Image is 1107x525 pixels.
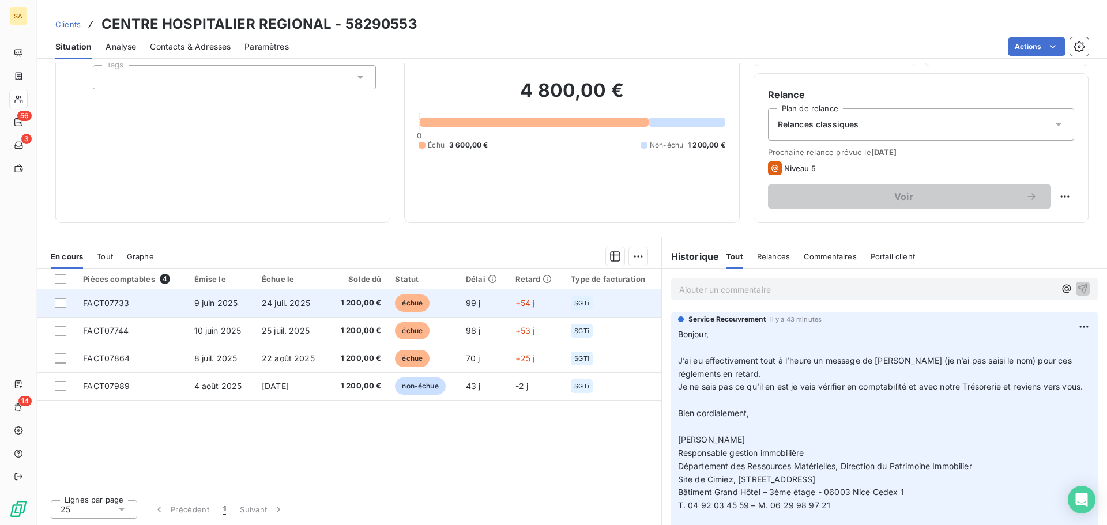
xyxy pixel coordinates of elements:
span: SGTi [574,355,589,362]
span: 4 [160,274,170,284]
div: Solde dû [335,274,381,284]
span: Clients [55,20,81,29]
span: 43 j [466,381,481,391]
span: échue [395,322,430,339]
input: Ajouter une valeur [103,72,112,82]
span: Site de Cimiez, [STREET_ADDRESS] [678,474,816,484]
span: 25 [61,504,70,515]
span: Je ne sais pas ce qu’il en est je vais vérifier en comptabilité et avec notre Trésorerie et revie... [678,382,1083,391]
span: 10 juin 2025 [194,326,242,335]
span: 1 200,00 € [335,380,381,392]
span: FACT07733 [83,298,129,308]
div: Retard [515,274,558,284]
span: 3 600,00 € [449,140,488,150]
span: 14 [18,396,32,406]
a: Clients [55,18,81,30]
span: Paramètres [244,41,289,52]
span: Non-échu [650,140,683,150]
span: 25 juil. 2025 [262,326,310,335]
span: Tout [97,252,113,261]
span: Niveau 5 [784,164,816,173]
span: +54 j [515,298,535,308]
span: Analyse [106,41,136,52]
span: 4 août 2025 [194,381,242,391]
span: T. 04 92 03 45 59 – M. 06 29 98 97 21 [678,500,831,510]
span: 99 j [466,298,481,308]
span: Service Recouvrement [688,314,766,324]
span: FACT07864 [83,353,130,363]
span: 9 juin 2025 [194,298,238,308]
div: Échue le [262,274,321,284]
div: Open Intercom Messenger [1068,486,1095,513]
span: Échu [428,140,445,150]
span: Portail client [871,252,915,261]
span: non-échue [395,377,445,395]
span: échue [395,350,430,367]
span: Relances classiques [778,119,859,130]
span: 24 juil. 2025 [262,298,310,308]
span: 98 j [466,326,481,335]
span: 1 [223,504,226,515]
span: [DATE] [262,381,289,391]
span: FACT07744 [83,326,129,335]
span: il y a 43 minutes [770,316,822,323]
span: Commentaires [804,252,857,261]
div: SA [9,7,28,25]
div: Type de facturation [571,274,654,284]
span: [DATE] [871,148,897,157]
span: FACT07989 [83,381,130,391]
h3: CENTRE HOSPITALIER REGIONAL - 58290553 [101,14,417,35]
span: 8 juil. 2025 [194,353,238,363]
span: Prochaine relance prévue le [768,148,1074,157]
span: échue [395,294,430,312]
span: +25 j [515,353,535,363]
div: Délai [466,274,502,284]
span: SGTi [574,300,589,307]
button: 1 [216,497,233,522]
span: SGTi [574,383,589,390]
span: 1 200,00 € [335,325,381,337]
span: Relances [757,252,790,261]
span: En cours [51,252,83,261]
span: Contacts & Adresses [150,41,231,52]
span: 70 j [466,353,480,363]
span: 56 [17,111,32,121]
span: Tout [726,252,743,261]
div: Statut [395,274,452,284]
button: Suivant [233,497,291,522]
h2: 4 800,00 € [419,79,725,114]
span: 1 200,00 € [688,140,725,150]
span: 22 août 2025 [262,353,315,363]
span: Bonjour, [678,329,709,339]
span: [PERSON_NAME] [678,435,745,444]
span: 3 [21,134,32,144]
div: Émise le [194,274,248,284]
button: Précédent [146,497,216,522]
span: Graphe [127,252,154,261]
span: 1 200,00 € [335,297,381,309]
h6: Historique [662,250,720,263]
span: 1 200,00 € [335,353,381,364]
span: J’ai eu effectivement tout à l’heure un message de [PERSON_NAME] (je n’ai pas saisi le nom) pour ... [678,356,1074,379]
span: Bâtiment Grand Hôtel – 3ème étage - 06003 Nice Cedex 1 [678,487,904,497]
span: Bien cordialement, [678,408,750,418]
button: Actions [1008,37,1065,56]
div: Pièces comptables [83,274,180,284]
span: Voir [782,192,1026,201]
span: 0 [417,131,421,140]
span: -2 j [515,381,529,391]
span: +53 j [515,326,535,335]
img: Logo LeanPay [9,500,28,518]
button: Voir [768,184,1051,209]
span: Département des Ressources Matérielles, Direction du Patrimoine Immobilier [678,461,972,471]
span: Responsable gestion immobilière [678,448,804,458]
span: Situation [55,41,92,52]
span: SGTi [574,327,589,334]
h6: Relance [768,88,1074,101]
